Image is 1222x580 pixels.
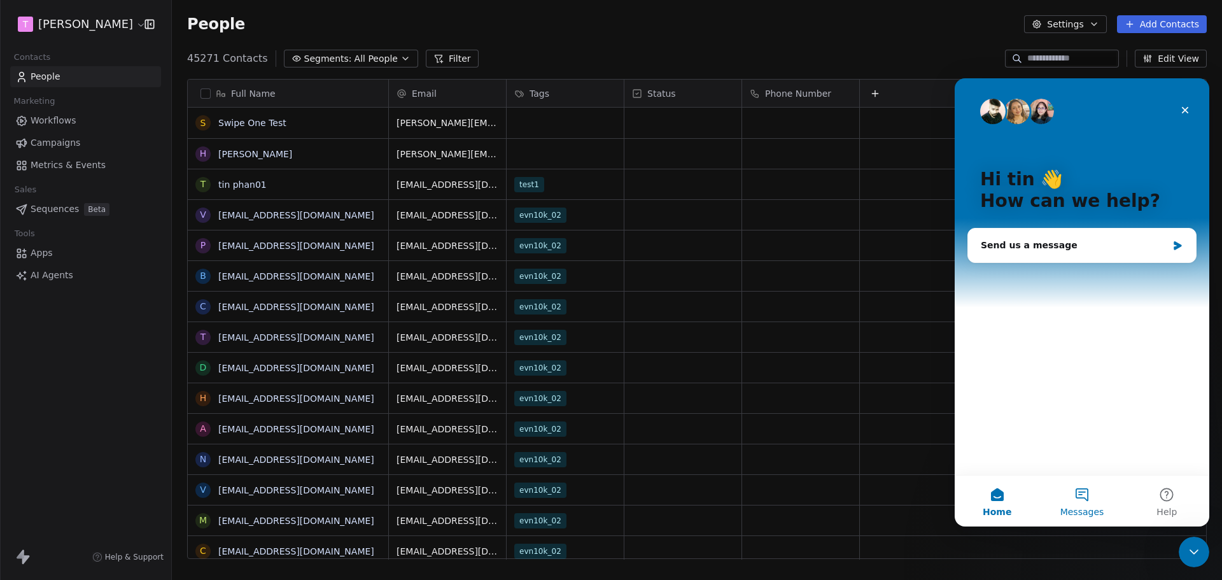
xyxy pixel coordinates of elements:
span: Campaigns [31,136,80,150]
div: c [200,544,206,558]
span: evn10k_02 [514,391,566,406]
a: Campaigns [10,132,161,153]
a: [EMAIL_ADDRESS][DOMAIN_NAME] [218,302,374,312]
span: evn10k_02 [514,208,566,223]
span: Workflows [31,114,76,127]
a: tin phan01 [218,180,267,190]
span: evn10k_02 [514,452,566,467]
div: a [200,422,206,435]
div: m [199,514,207,527]
span: Tools [9,224,40,243]
a: Help & Support [92,552,164,562]
span: Email [412,87,437,100]
button: Filter [426,50,479,67]
span: [EMAIL_ADDRESS][DOMAIN_NAME] [397,301,498,313]
span: [EMAIL_ADDRESS][DOMAIN_NAME] [397,545,498,558]
div: c [200,300,206,313]
span: People [31,70,60,83]
span: People [187,15,245,34]
span: evn10k_02 [514,421,566,437]
span: Status [647,87,676,100]
span: Sales [9,180,42,199]
span: evn10k_02 [514,513,566,528]
a: Workflows [10,110,161,131]
span: test1 [514,177,544,192]
a: [PERSON_NAME] [218,149,292,159]
span: [EMAIL_ADDRESS][DOMAIN_NAME] [397,484,498,497]
a: [EMAIL_ADDRESS][DOMAIN_NAME] [218,241,374,251]
span: [EMAIL_ADDRESS][DOMAIN_NAME] [397,453,498,466]
span: [EMAIL_ADDRESS][DOMAIN_NAME] [397,331,498,344]
a: AI Agents [10,265,161,286]
div: p [200,239,206,252]
a: [EMAIL_ADDRESS][DOMAIN_NAME] [218,363,374,373]
div: S [200,117,206,130]
a: Metrics & Events [10,155,161,176]
a: [EMAIL_ADDRESS][DOMAIN_NAME] [218,485,374,495]
div: v [200,483,206,497]
div: n [200,453,206,466]
a: Apps [10,243,161,264]
div: Full Name [188,80,388,107]
span: [EMAIL_ADDRESS][DOMAIN_NAME] [397,392,498,405]
span: evn10k_02 [514,330,566,345]
span: [EMAIL_ADDRESS][DOMAIN_NAME] [397,362,498,374]
span: Sequences [31,202,79,216]
span: evn10k_02 [514,360,566,376]
div: d [200,361,207,374]
span: [PERSON_NAME][EMAIL_ADDRESS][DOMAIN_NAME] [397,148,498,160]
span: [EMAIL_ADDRESS][DOMAIN_NAME] [397,178,498,191]
span: [EMAIL_ADDRESS][DOMAIN_NAME] [397,209,498,222]
button: Edit View [1135,50,1207,67]
iframe: Intercom live chat [1179,537,1209,567]
button: T[PERSON_NAME] [15,13,136,35]
span: evn10k_02 [514,238,566,253]
span: [EMAIL_ADDRESS][DOMAIN_NAME] [397,270,498,283]
div: Phone Number [742,80,859,107]
span: [PERSON_NAME][EMAIL_ADDRESS][DOMAIN_NAME] [397,117,498,129]
a: [EMAIL_ADDRESS][DOMAIN_NAME] [218,516,374,526]
a: People [10,66,161,87]
a: [EMAIL_ADDRESS][DOMAIN_NAME] [218,546,374,556]
span: Apps [31,246,53,260]
iframe: Intercom live chat [955,78,1209,527]
div: grid [188,108,389,560]
div: Email [389,80,506,107]
button: Settings [1024,15,1106,33]
div: t [200,178,206,191]
span: T [23,18,29,31]
div: Tags [507,80,624,107]
span: Tags [530,87,549,100]
span: [EMAIL_ADDRESS][DOMAIN_NAME] [397,514,498,527]
span: Help & Support [105,552,164,562]
div: h [200,392,207,405]
span: Metrics & Events [31,159,106,172]
span: All People [355,52,398,66]
span: [EMAIL_ADDRESS][DOMAIN_NAME] [397,239,498,252]
span: Contacts [8,48,56,67]
span: 45271 Contacts [187,51,268,66]
div: v [200,208,206,222]
span: Beta [84,203,109,216]
span: Full Name [231,87,276,100]
a: [EMAIL_ADDRESS][DOMAIN_NAME] [218,210,374,220]
span: Segments: [304,52,352,66]
span: evn10k_02 [514,299,566,315]
a: SequencesBeta [10,199,161,220]
span: Marketing [8,92,60,111]
a: [EMAIL_ADDRESS][DOMAIN_NAME] [218,393,374,404]
button: Add Contacts [1117,15,1207,33]
span: evn10k_02 [514,269,566,284]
